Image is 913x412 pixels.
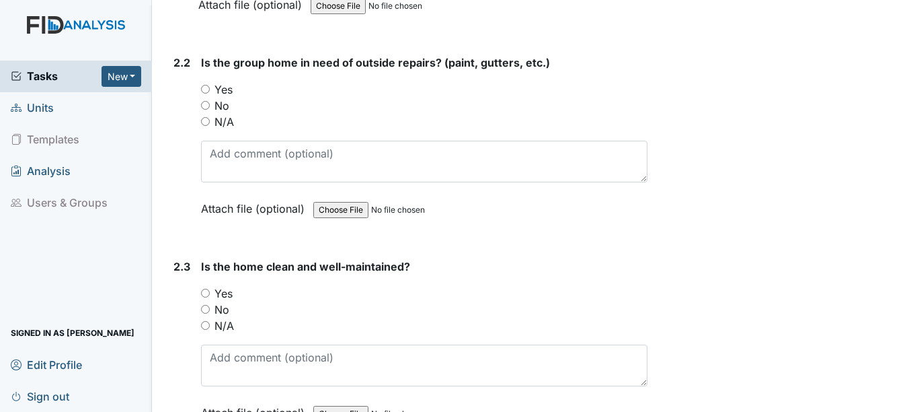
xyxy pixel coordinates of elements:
label: No [214,302,229,318]
span: Is the home clean and well-maintained? [201,260,410,273]
label: 2.2 [173,55,190,71]
span: Signed in as [PERSON_NAME] [11,322,134,343]
input: N/A [201,321,210,330]
span: Sign out [11,386,69,407]
a: Tasks [11,68,102,84]
label: Attach file (optional) [201,193,310,217]
label: N/A [214,318,234,334]
label: Yes [214,285,233,302]
input: Yes [201,85,210,94]
input: Yes [201,289,210,298]
span: Units [11,98,54,118]
input: N/A [201,117,210,126]
input: No [201,305,210,314]
span: Is the group home in need of outside repairs? (paint, gutters, etc.) [201,56,550,69]
button: New [102,66,142,87]
input: No [201,101,210,110]
span: Edit Profile [11,354,82,375]
label: No [214,98,229,114]
span: Analysis [11,161,71,182]
label: 2.3 [173,259,190,275]
label: N/A [214,114,234,130]
label: Yes [214,81,233,98]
